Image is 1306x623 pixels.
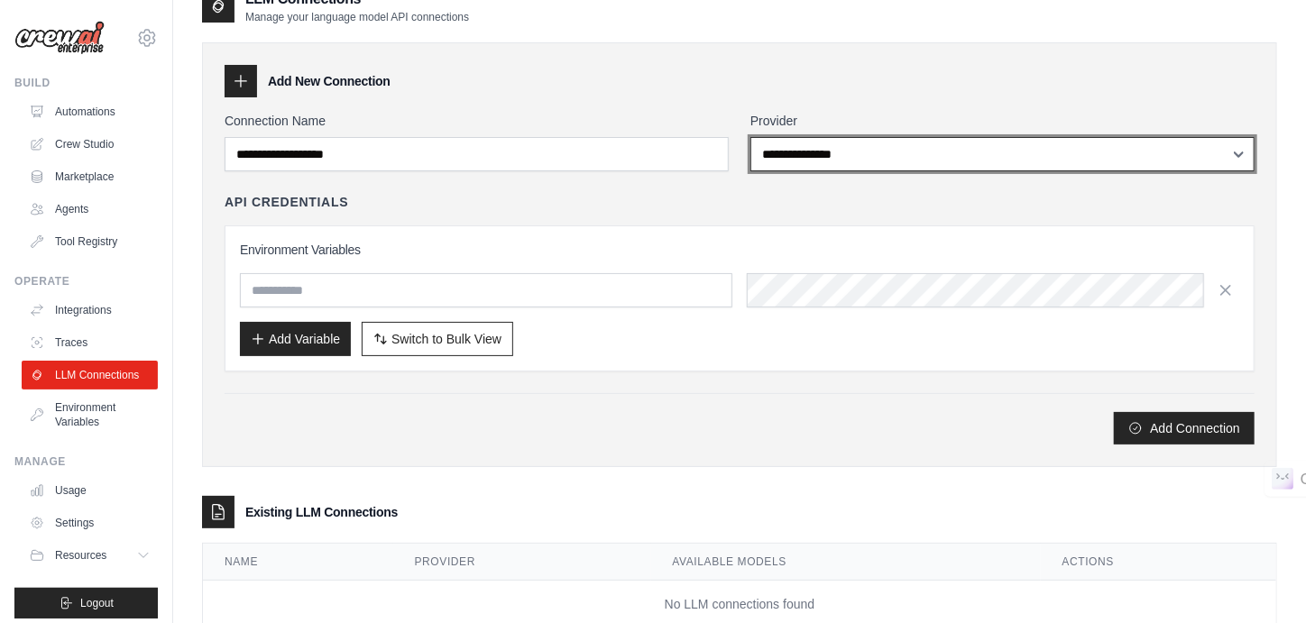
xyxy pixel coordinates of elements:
[22,508,158,537] a: Settings
[1041,544,1276,581] th: Actions
[245,503,398,521] h3: Existing LLM Connections
[22,227,158,256] a: Tool Registry
[22,328,158,357] a: Traces
[225,112,729,130] label: Connection Name
[240,241,1239,259] h3: Environment Variables
[393,544,651,581] th: Provider
[362,322,513,356] button: Switch to Bulk View
[203,544,393,581] th: Name
[22,361,158,389] a: LLM Connections
[391,330,501,348] span: Switch to Bulk View
[268,72,391,90] h3: Add New Connection
[14,76,158,90] div: Build
[14,588,158,618] button: Logout
[240,322,351,356] button: Add Variable
[22,541,158,570] button: Resources
[22,195,158,224] a: Agents
[14,274,158,289] div: Operate
[22,476,158,505] a: Usage
[225,193,348,211] h4: API Credentials
[22,393,158,436] a: Environment Variables
[1114,412,1255,444] button: Add Connection
[80,596,114,610] span: Logout
[750,112,1255,130] label: Provider
[245,10,469,24] p: Manage your language model API connections
[22,162,158,191] a: Marketplace
[55,548,106,563] span: Resources
[22,296,158,325] a: Integrations
[14,21,105,55] img: Logo
[651,544,1041,581] th: Available Models
[14,454,158,469] div: Manage
[22,97,158,126] a: Automations
[22,130,158,159] a: Crew Studio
